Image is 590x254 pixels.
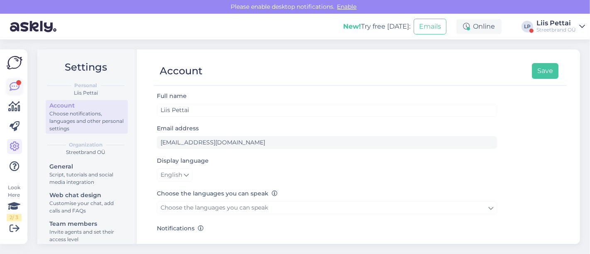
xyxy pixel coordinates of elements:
[157,224,204,233] label: Notifications
[46,218,128,244] a: Team membersInvite agents and set their access level
[75,82,98,89] b: Personal
[536,20,576,27] div: Liis Pettai
[44,149,128,156] div: Streetbrand OÜ
[161,171,182,180] span: English
[335,3,359,10] span: Enable
[44,89,128,97] div: Liis Pettai
[49,171,124,186] div: Script, tutorials and social media integration
[49,110,124,132] div: Choose notifications, languages and other personal settings
[7,184,22,221] div: Look Here
[157,201,497,214] a: Choose the languages you can speak
[46,190,128,216] a: Web chat designCustomise your chat, add calls and FAQs
[7,214,22,221] div: 2 / 3
[46,161,128,187] a: GeneralScript, tutorials and social media integration
[179,236,311,249] label: Get email when customer starts a chat
[161,204,268,211] span: Choose the languages you can speak
[157,124,199,133] label: Email address
[157,169,193,182] a: English
[7,56,22,69] img: Askly Logo
[44,59,128,75] h2: Settings
[536,27,576,33] div: Streetbrand OÜ
[49,228,124,243] div: Invite agents and set their access level
[157,136,497,149] input: Enter email
[49,200,124,215] div: Customise your chat, add calls and FAQs
[49,220,124,228] div: Team members
[49,101,124,110] div: Account
[49,162,124,171] div: General
[522,21,533,32] div: LP
[157,189,278,198] label: Choose the languages you can speak
[160,63,202,79] div: Account
[343,22,410,32] div: Try free [DATE]:
[536,20,585,33] a: Liis PettaiStreetbrand OÜ
[157,156,209,165] label: Display language
[456,19,502,34] div: Online
[49,191,124,200] div: Web chat design
[343,22,361,30] b: New!
[414,19,446,34] button: Emails
[532,63,558,79] button: Save
[157,92,187,100] label: Full name
[69,141,103,149] b: Organization
[157,104,497,117] input: Enter name
[46,100,128,134] a: AccountChoose notifications, languages and other personal settings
